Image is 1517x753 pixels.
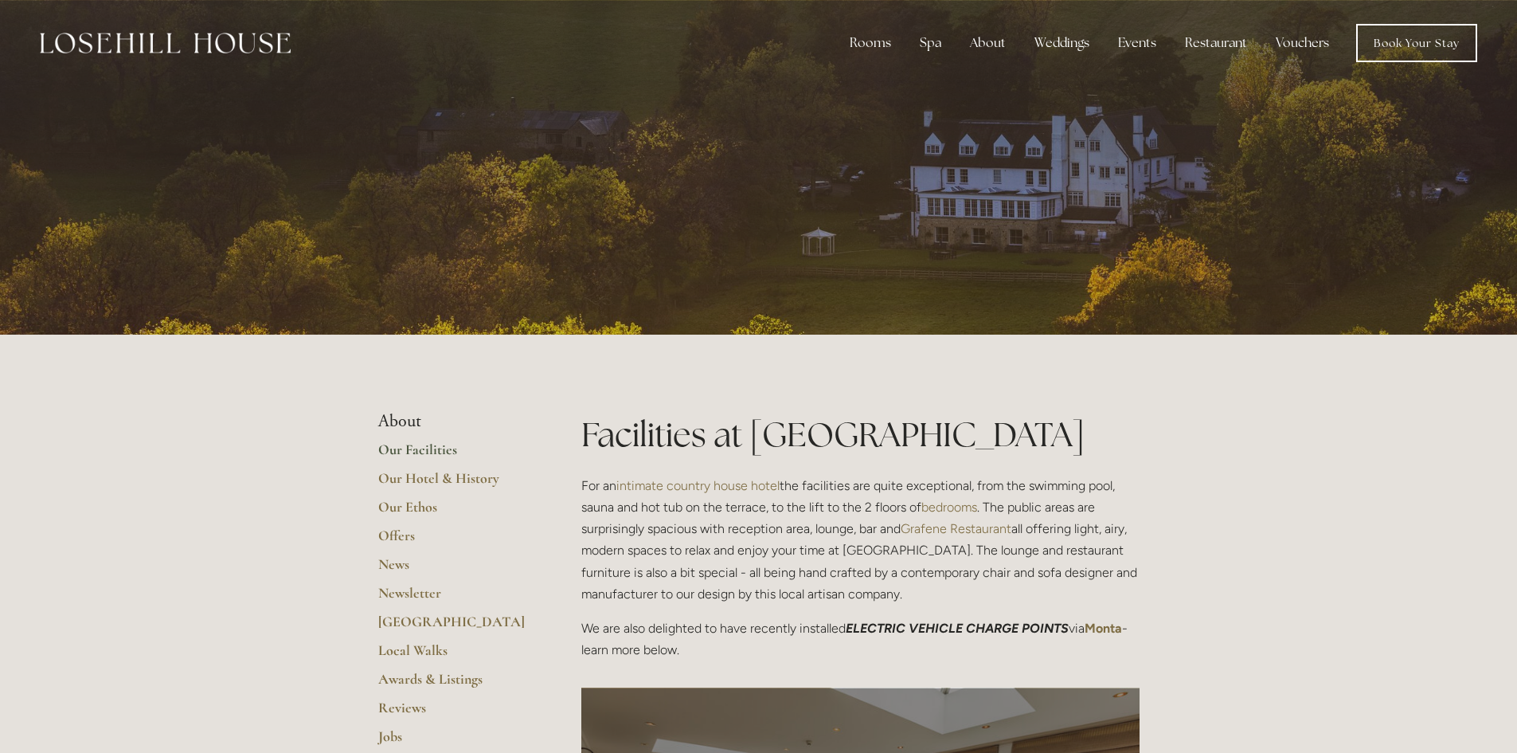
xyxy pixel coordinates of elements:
a: Our Ethos [378,498,530,527]
div: Weddings [1022,27,1102,59]
a: Newsletter [378,584,530,613]
a: Our Hotel & History [378,469,530,498]
p: We are also delighted to have recently installed via - learn more below. [581,618,1140,661]
a: Monta [1085,621,1122,636]
em: ELECTRIC VEHICLE CHARGE POINTS [846,621,1069,636]
a: Book Your Stay [1356,24,1477,62]
a: Vouchers [1263,27,1342,59]
div: Rooms [837,27,904,59]
div: Restaurant [1172,27,1260,59]
a: Reviews [378,699,530,728]
div: Spa [907,27,954,59]
img: Losehill House [40,33,291,53]
li: About [378,411,530,432]
a: News [378,555,530,584]
a: [GEOGRAPHIC_DATA] [378,613,530,641]
div: Events [1105,27,1169,59]
a: bedrooms [921,500,977,515]
h1: Facilities at [GEOGRAPHIC_DATA] [581,411,1140,458]
a: Grafene Restaurant [901,521,1011,536]
a: Awards & Listings [378,670,530,699]
div: About [957,27,1019,59]
a: Our Facilities [378,441,530,469]
p: For an the facilities are quite exceptional, from the swimming pool, sauna and hot tub on the ter... [581,475,1140,605]
a: Offers [378,527,530,555]
a: Local Walks [378,641,530,670]
a: intimate country house hotel [616,478,780,493]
